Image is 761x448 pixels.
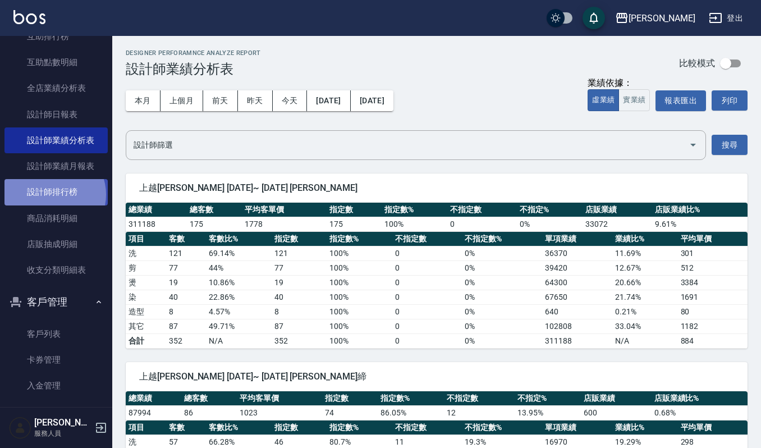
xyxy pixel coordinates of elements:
[206,304,272,319] td: 4.57 %
[378,405,444,420] td: 86.05 %
[307,90,350,111] button: [DATE]
[272,290,327,304] td: 40
[126,260,166,275] td: 剪
[126,61,261,77] h3: 設計師業績分析表
[166,260,207,275] td: 77
[272,319,327,333] td: 87
[583,7,605,29] button: save
[206,246,272,260] td: 69.14 %
[34,428,91,438] p: 服務人員
[542,290,612,304] td: 67650
[126,290,166,304] td: 染
[351,90,393,111] button: [DATE]
[678,290,748,304] td: 1691
[652,203,748,217] th: 店販業績比%
[678,260,748,275] td: 512
[327,217,382,231] td: 175
[392,260,462,275] td: 0
[581,391,652,406] th: 店販業績
[126,90,161,111] button: 本月
[392,275,462,290] td: 0
[462,275,542,290] td: 0 %
[444,405,515,420] td: 12
[588,89,619,111] button: 虛業績
[166,319,207,333] td: 87
[678,333,748,348] td: 884
[166,333,207,348] td: 352
[392,232,462,246] th: 不指定數
[684,136,702,154] button: Open
[166,275,207,290] td: 19
[237,391,322,406] th: 平均客單價
[327,260,392,275] td: 100 %
[272,304,327,319] td: 8
[126,391,181,406] th: 總業績
[139,182,734,194] span: 上越[PERSON_NAME] [DATE]~ [DATE] [PERSON_NAME]
[126,333,166,348] td: 合計
[4,231,108,257] a: 店販抽成明細
[9,417,31,439] img: Person
[206,420,272,435] th: 客數比%
[542,420,612,435] th: 單項業績
[612,304,678,319] td: 0.21 %
[206,290,272,304] td: 22.86 %
[618,89,650,111] button: 實業績
[4,205,108,231] a: 商品消耗明細
[678,232,748,246] th: 平均單價
[273,90,308,111] button: 今天
[515,405,581,420] td: 13.95 %
[327,319,392,333] td: 100 %
[272,232,327,246] th: 指定數
[462,232,542,246] th: 不指定數%
[612,275,678,290] td: 20.66 %
[4,257,108,283] a: 收支分類明細表
[327,333,392,348] td: 100%
[126,232,748,349] table: a dense table
[612,232,678,246] th: 業績比%
[447,203,517,217] th: 不指定數
[542,333,612,348] td: 311188
[327,232,392,246] th: 指定數%
[4,287,108,317] button: 客戶管理
[382,217,447,231] td: 100 %
[4,179,108,205] a: 設計師排行榜
[166,290,207,304] td: 40
[272,260,327,275] td: 77
[4,75,108,101] a: 全店業績分析表
[447,217,517,231] td: 0
[629,11,695,25] div: [PERSON_NAME]
[322,405,378,420] td: 74
[392,333,462,348] td: 0
[652,217,748,231] td: 9.61 %
[4,102,108,127] a: 設計師日報表
[444,391,515,406] th: 不指定數
[382,203,447,217] th: 指定數%
[678,246,748,260] td: 301
[392,319,462,333] td: 0
[4,24,108,49] a: 互助排行榜
[611,7,700,30] button: [PERSON_NAME]
[392,246,462,260] td: 0
[34,417,91,428] h5: [PERSON_NAME]
[237,405,322,420] td: 1023
[327,290,392,304] td: 100 %
[583,217,652,231] td: 33072
[679,57,715,69] p: 比較模式
[126,319,166,333] td: 其它
[612,246,678,260] td: 11.69 %
[652,391,748,406] th: 店販業績比%
[126,304,166,319] td: 造型
[242,203,327,217] th: 平均客單價
[462,260,542,275] td: 0 %
[126,217,187,231] td: 311188
[206,275,272,290] td: 10.86 %
[712,90,748,111] button: 列印
[139,371,734,382] span: 上越[PERSON_NAME] [DATE]~ [DATE] [PERSON_NAME]締
[583,203,652,217] th: 店販業績
[272,420,327,435] th: 指定數
[542,319,612,333] td: 102808
[161,90,203,111] button: 上個月
[206,319,272,333] td: 49.71 %
[4,373,108,399] a: 入金管理
[462,420,542,435] th: 不指定數%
